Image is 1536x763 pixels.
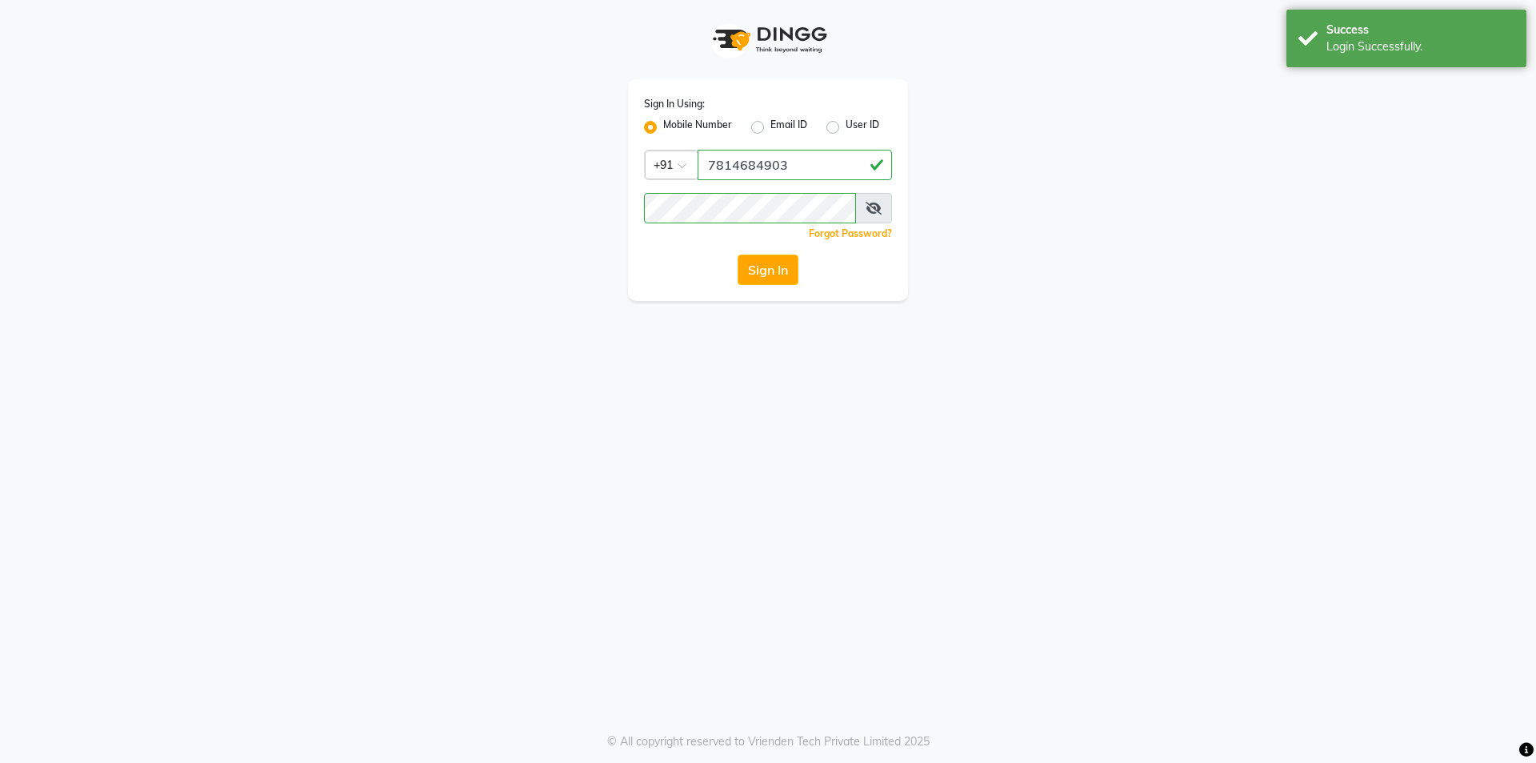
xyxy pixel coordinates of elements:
label: User ID [846,118,879,137]
a: Forgot Password? [809,227,892,239]
label: Sign In Using: [644,97,705,111]
button: Sign In [738,255,798,285]
input: Username [644,193,856,223]
input: Username [698,150,892,180]
div: Success [1326,22,1514,38]
img: logo1.svg [704,16,832,63]
div: Login Successfully. [1326,38,1514,55]
label: Email ID [770,118,807,137]
label: Mobile Number [663,118,732,137]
